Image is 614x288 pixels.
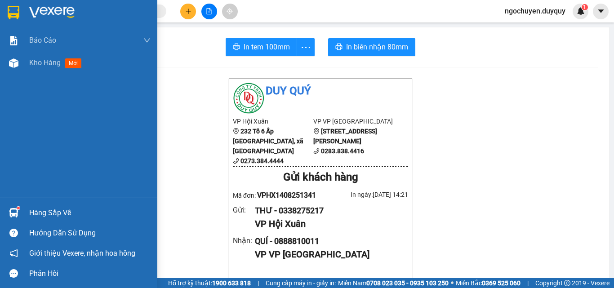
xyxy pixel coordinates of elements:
[29,248,135,259] span: Giới thiệu Vexere, nhận hoa hồng
[321,147,364,155] b: 0283.838.4416
[451,281,454,285] span: ⚪️
[346,41,408,53] span: In biên nhận 80mm
[29,206,151,220] div: Hàng sắp về
[233,204,255,216] div: Gửi :
[29,35,56,46] span: Báo cáo
[185,8,191,14] span: plus
[9,58,18,68] img: warehouse-icon
[456,278,521,288] span: Miền Bắc
[9,249,18,257] span: notification
[29,267,151,280] div: Phản hồi
[143,37,151,44] span: down
[266,278,336,288] span: Cung cấp máy in - giấy in:
[180,4,196,19] button: plus
[297,42,314,53] span: more
[335,43,343,52] span: printer
[227,8,233,14] span: aim
[257,191,316,199] span: VPHX1408251341
[313,128,377,145] b: [STREET_ADDRESS][PERSON_NAME]
[583,4,586,10] span: 1
[313,148,320,154] span: phone
[17,207,20,209] sup: 1
[65,58,81,68] span: mới
[313,116,394,126] li: VP VP [GEOGRAPHIC_DATA]
[212,279,251,287] strong: 1900 633 818
[9,36,18,45] img: solution-icon
[9,208,18,217] img: warehouse-icon
[498,5,573,17] span: ngochuyen.duyquy
[206,8,212,14] span: file-add
[313,128,320,134] span: environment
[233,83,408,100] li: Duy Quý
[9,269,18,278] span: message
[597,7,605,15] span: caret-down
[564,280,570,286] span: copyright
[8,6,19,19] img: logo-vxr
[338,278,449,288] span: Miền Nam
[233,43,240,52] span: printer
[233,83,264,114] img: logo.jpg
[29,226,151,240] div: Hướng dẫn sử dụng
[9,229,18,237] span: question-circle
[255,204,401,217] div: THƯ - 0338275217
[577,7,585,15] img: icon-new-feature
[258,278,259,288] span: |
[255,217,401,231] div: VP Hội Xuân
[233,128,303,155] b: 232 Tổ 6 Ấp [GEOGRAPHIC_DATA], xã [GEOGRAPHIC_DATA]
[366,279,449,287] strong: 0708 023 035 - 0935 103 250
[233,158,239,164] span: phone
[240,157,284,164] b: 0273.384.4444
[482,279,521,287] strong: 0369 525 060
[582,4,588,10] sup: 1
[255,248,401,261] div: VP VP [GEOGRAPHIC_DATA]
[29,58,61,67] span: Kho hàng
[201,4,217,19] button: file-add
[233,128,239,134] span: environment
[233,190,320,201] div: Mã đơn:
[222,4,238,19] button: aim
[233,116,313,126] li: VP Hội Xuân
[593,4,609,19] button: caret-down
[244,41,290,53] span: In tem 100mm
[226,38,297,56] button: printerIn tem 100mm
[233,235,255,246] div: Nhận :
[233,169,408,186] div: Gửi khách hàng
[320,190,408,199] div: In ngày: [DATE] 14:21
[527,278,529,288] span: |
[168,278,251,288] span: Hỗ trợ kỹ thuật:
[297,38,315,56] button: more
[328,38,415,56] button: printerIn biên nhận 80mm
[255,235,401,248] div: QUÍ - 0888810011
